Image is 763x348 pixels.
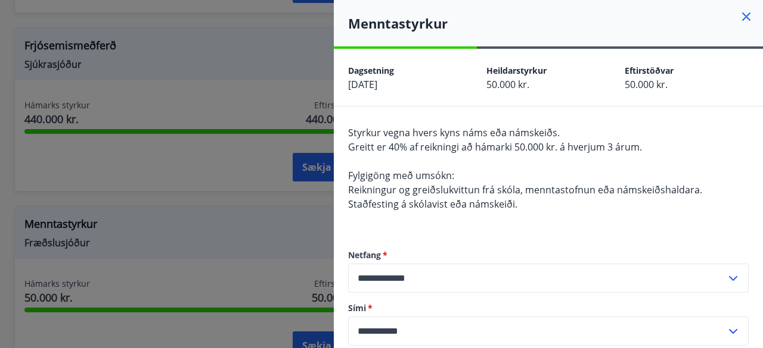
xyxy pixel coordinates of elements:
[348,140,642,153] span: Greitt er 40% af reikningi að hámarki 50.000 kr. á hverjum 3 árum.
[348,249,749,261] label: Netfang
[348,302,749,314] label: Sími
[486,78,529,91] span: 50.000 kr.
[348,183,702,196] span: Reikningur og greiðslukvittun frá skóla, menntastofnun eða námskeiðshaldara.
[348,126,560,139] span: Styrkur vegna hvers kyns náms eða námskeiðs.
[486,65,547,76] span: Heildarstyrkur
[625,78,668,91] span: 50.000 kr.
[348,65,394,76] span: Dagsetning
[625,65,674,76] span: Eftirstöðvar
[348,197,517,211] span: Staðfesting á skólavist eða námskeiði.
[348,78,377,91] span: [DATE]
[348,169,454,182] span: Fylgigöng með umsókn:
[348,14,763,32] h4: Menntastyrkur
